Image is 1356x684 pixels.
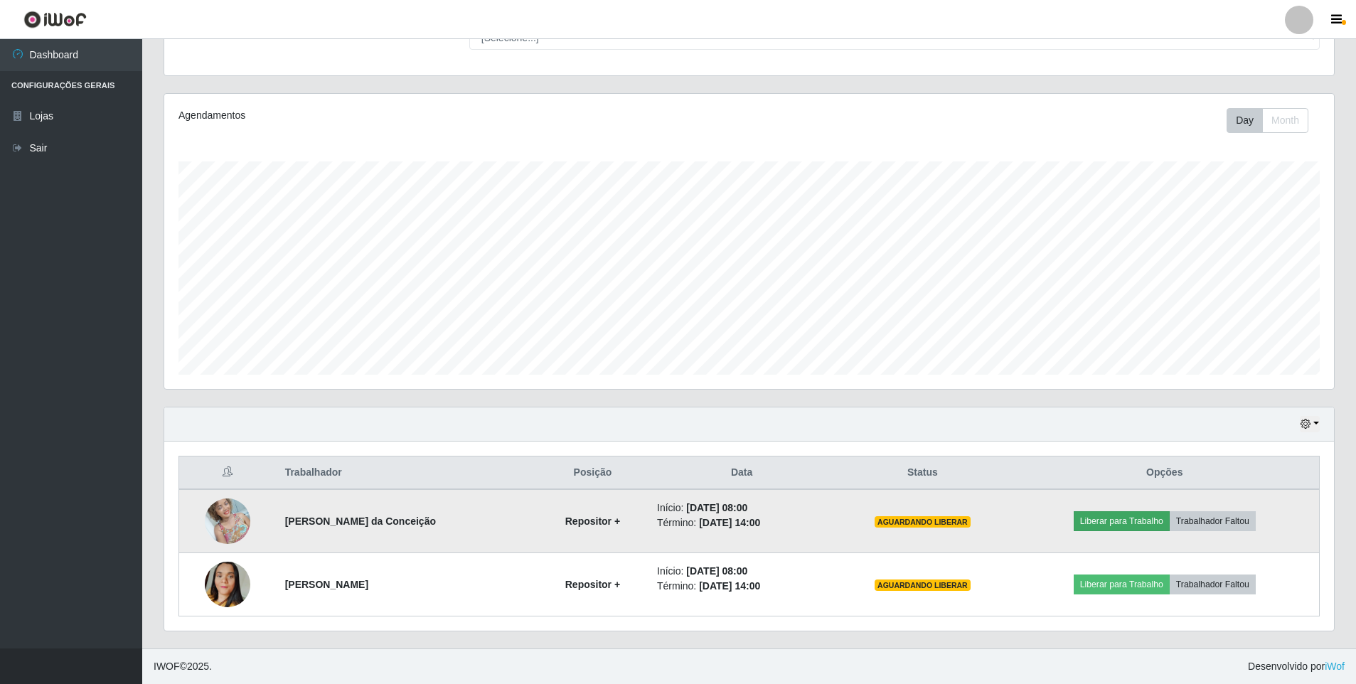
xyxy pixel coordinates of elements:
[1262,108,1308,133] button: Month
[537,456,648,490] th: Posição
[657,501,826,515] li: Início:
[835,456,1010,490] th: Status
[1325,661,1345,672] a: iWof
[1010,456,1320,490] th: Opções
[285,579,368,590] strong: [PERSON_NAME]
[1074,511,1170,531] button: Liberar para Trabalho
[657,579,826,594] li: Término:
[1170,511,1256,531] button: Trabalhador Faltou
[565,579,620,590] strong: Repositor +
[657,564,826,579] li: Início:
[23,11,87,28] img: CoreUI Logo
[277,456,537,490] th: Trabalhador
[1227,108,1320,133] div: Toolbar with button groups
[178,108,641,123] div: Agendamentos
[699,517,760,528] time: [DATE] 14:00
[686,502,747,513] time: [DATE] 08:00
[565,515,620,527] strong: Repositor +
[1227,108,1263,133] button: Day
[657,515,826,530] li: Término:
[205,491,250,551] img: 1744720171355.jpeg
[205,544,250,625] img: 1748562791419.jpeg
[875,579,971,591] span: AGUARDANDO LIBERAR
[1227,108,1308,133] div: First group
[686,565,747,577] time: [DATE] 08:00
[1074,575,1170,594] button: Liberar para Trabalho
[699,580,760,592] time: [DATE] 14:00
[1170,575,1256,594] button: Trabalhador Faltou
[875,516,971,528] span: AGUARDANDO LIBERAR
[154,659,212,674] span: © 2025 .
[154,661,180,672] span: IWOF
[1248,659,1345,674] span: Desenvolvido por
[285,515,436,527] strong: [PERSON_NAME] da Conceição
[648,456,835,490] th: Data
